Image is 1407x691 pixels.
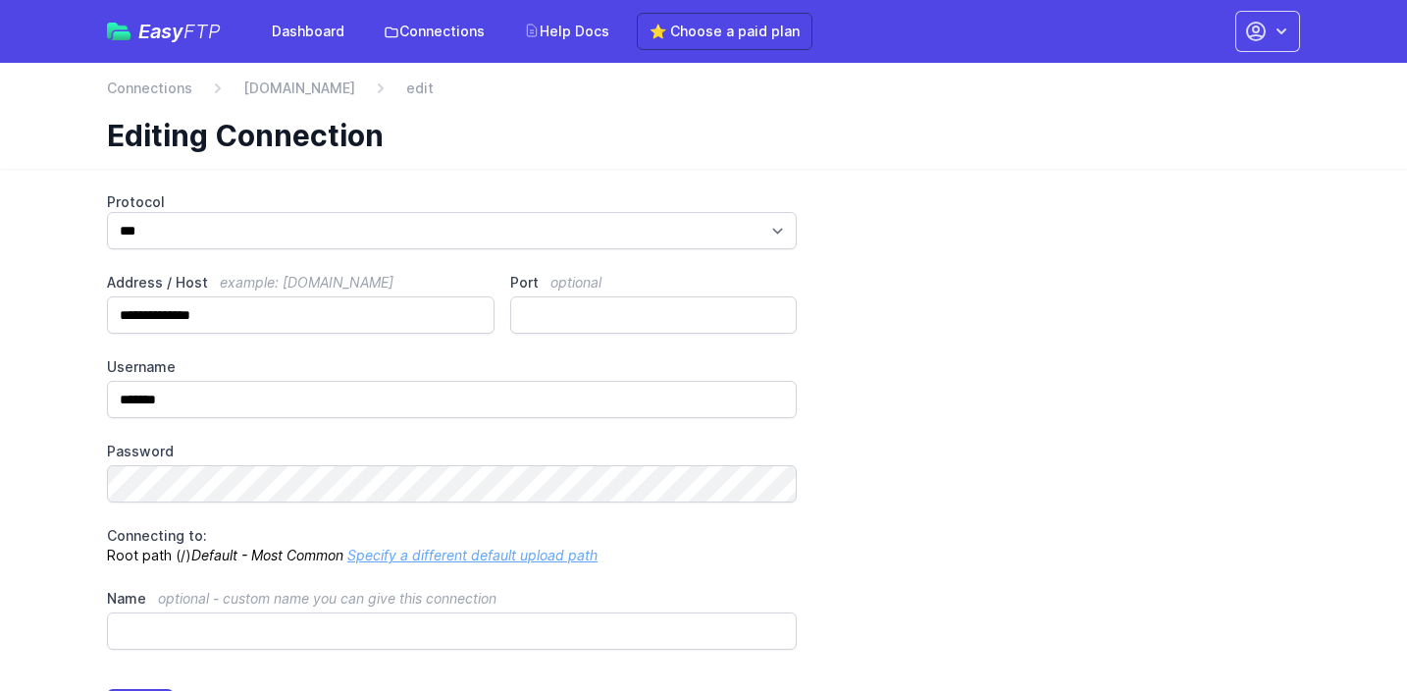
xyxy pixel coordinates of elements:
img: easyftp_logo.png [107,23,130,40]
span: Easy [138,22,221,41]
span: optional [550,274,601,291]
a: Specify a different default upload path [347,547,598,563]
a: [DOMAIN_NAME] [243,79,355,98]
a: Connections [107,79,192,98]
a: Dashboard [260,14,356,49]
label: Name [107,589,797,609]
a: ⭐ Choose a paid plan [637,13,812,50]
label: Protocol [107,192,797,212]
h1: Editing Connection [107,118,1284,153]
label: Password [107,442,797,461]
nav: Breadcrumb [107,79,1300,110]
span: optional - custom name you can give this connection [158,590,496,607]
span: Connecting to: [107,527,207,544]
span: example: [DOMAIN_NAME] [220,274,393,291]
span: edit [406,79,434,98]
a: Help Docs [512,14,621,49]
p: Root path (/) [107,526,797,565]
label: Username [107,357,797,377]
i: Default - Most Common [191,547,343,563]
label: Address / Host [107,273,495,292]
a: EasyFTP [107,22,221,41]
a: Connections [372,14,496,49]
label: Port [510,273,797,292]
span: FTP [183,20,221,43]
